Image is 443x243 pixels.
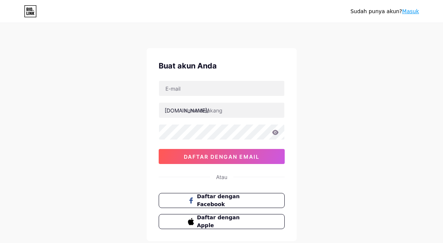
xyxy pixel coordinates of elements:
a: Masuk [402,8,419,14]
input: nama belakang [159,103,284,118]
font: [DOMAIN_NAME]/ [165,107,209,114]
button: Daftar dengan Facebook [159,193,285,208]
font: Daftar dengan Apple [197,214,240,228]
font: Atau [216,174,227,180]
font: Sudah punya akun? [350,8,402,14]
input: E-mail [159,81,284,96]
font: Daftar dengan Facebook [197,193,240,207]
font: Buat akun Anda [159,61,217,70]
font: daftar dengan email [184,153,260,160]
button: daftar dengan email [159,149,285,164]
button: Daftar dengan Apple [159,214,285,229]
